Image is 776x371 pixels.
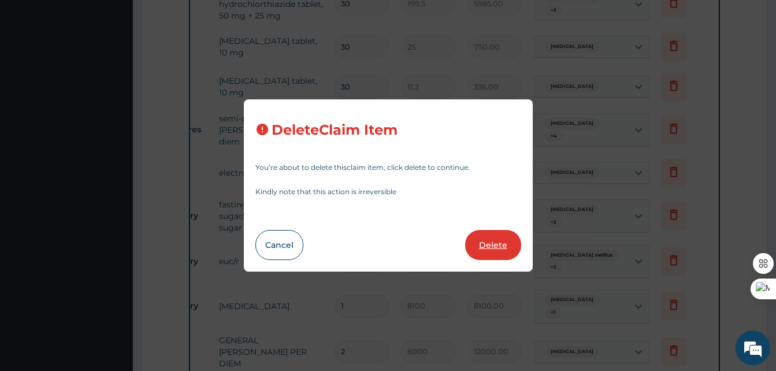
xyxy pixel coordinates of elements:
[60,65,194,80] div: Chat with us now
[465,230,521,260] button: Delete
[21,58,47,87] img: d_794563401_company_1708531726252_794563401
[6,248,220,288] textarea: Type your message and hit 'Enter'
[255,164,521,171] p: You’re about to delete this claim item , click delete to continue.
[255,230,303,260] button: Cancel
[67,112,159,228] span: We're online!
[190,6,217,34] div: Minimize live chat window
[255,188,521,195] p: Kindly note that this action is irreversible
[272,123,398,138] h3: Delete Claim Item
